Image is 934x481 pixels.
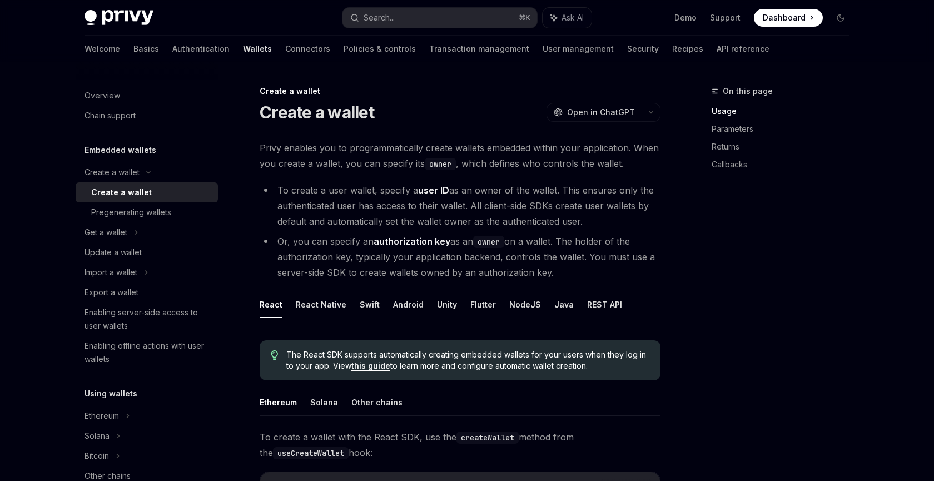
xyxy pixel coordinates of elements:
a: Enabling server-side access to user wallets [76,303,218,336]
div: Create a wallet [91,186,152,199]
span: ⌘ K [519,13,530,22]
code: createWallet [456,432,519,444]
div: Get a wallet [85,226,127,239]
a: Transaction management [429,36,529,62]
a: Chain support [76,106,218,126]
a: Export a wallet [76,282,218,303]
button: Toggle dark mode [832,9,849,27]
code: owner [425,158,456,170]
div: Enabling server-side access to user wallets [85,306,211,333]
button: NodeJS [509,291,541,318]
a: Create a wallet [76,182,218,202]
span: Open in ChatGPT [567,107,635,118]
strong: authorization key [374,236,450,247]
div: Pregenerating wallets [91,206,171,219]
h5: Embedded wallets [85,143,156,157]
button: Unity [437,291,457,318]
button: Open in ChatGPT [547,103,642,122]
div: Create a wallet [260,86,660,97]
a: Parameters [712,120,858,138]
button: REST API [587,291,622,318]
button: Android [393,291,424,318]
a: Pregenerating wallets [76,202,218,222]
a: Recipes [672,36,703,62]
h5: Using wallets [85,387,137,400]
a: User management [543,36,614,62]
a: Basics [133,36,159,62]
div: Export a wallet [85,286,138,299]
div: Enabling offline actions with user wallets [85,339,211,366]
a: Overview [76,86,218,106]
a: Demo [674,12,697,23]
a: Dashboard [754,9,823,27]
a: Callbacks [712,156,858,173]
span: Dashboard [763,12,806,23]
div: Chain support [85,109,136,122]
code: owner [473,236,504,248]
a: Welcome [85,36,120,62]
button: Ask AI [543,8,592,28]
button: Ethereum [260,389,297,415]
div: Import a wallet [85,266,137,279]
button: Java [554,291,574,318]
a: Usage [712,102,858,120]
a: Authentication [172,36,230,62]
button: Flutter [470,291,496,318]
h1: Create a wallet [260,102,374,122]
div: Search... [364,11,395,24]
button: Other chains [351,389,403,415]
a: Security [627,36,659,62]
div: Solana [85,429,110,443]
span: On this page [723,85,773,98]
li: Or, you can specify an as an on a wallet. The holder of the authorization key, typically your app... [260,234,660,280]
a: API reference [717,36,769,62]
span: Ask AI [562,12,584,23]
span: To create a wallet with the React SDK, use the method from the hook: [260,429,660,460]
div: Ethereum [85,409,119,423]
a: this guide [351,361,390,371]
span: The React SDK supports automatically creating embedded wallets for your users when they log in to... [286,349,649,371]
a: Connectors [285,36,330,62]
button: Swift [360,291,380,318]
a: Policies & controls [344,36,416,62]
a: Update a wallet [76,242,218,262]
button: React [260,291,282,318]
code: useCreateWallet [273,447,349,459]
img: dark logo [85,10,153,26]
li: To create a user wallet, specify a as an owner of the wallet. This ensures only the authenticated... [260,182,660,229]
a: Support [710,12,741,23]
div: Update a wallet [85,246,142,259]
button: Search...⌘K [342,8,537,28]
div: Overview [85,89,120,102]
a: Wallets [243,36,272,62]
div: Create a wallet [85,166,140,179]
a: Returns [712,138,858,156]
svg: Tip [271,350,279,360]
button: Solana [310,389,338,415]
div: Bitcoin [85,449,109,463]
strong: user ID [418,185,449,196]
span: Privy enables you to programmatically create wallets embedded within your application. When you c... [260,140,660,171]
a: Enabling offline actions with user wallets [76,336,218,369]
button: React Native [296,291,346,318]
